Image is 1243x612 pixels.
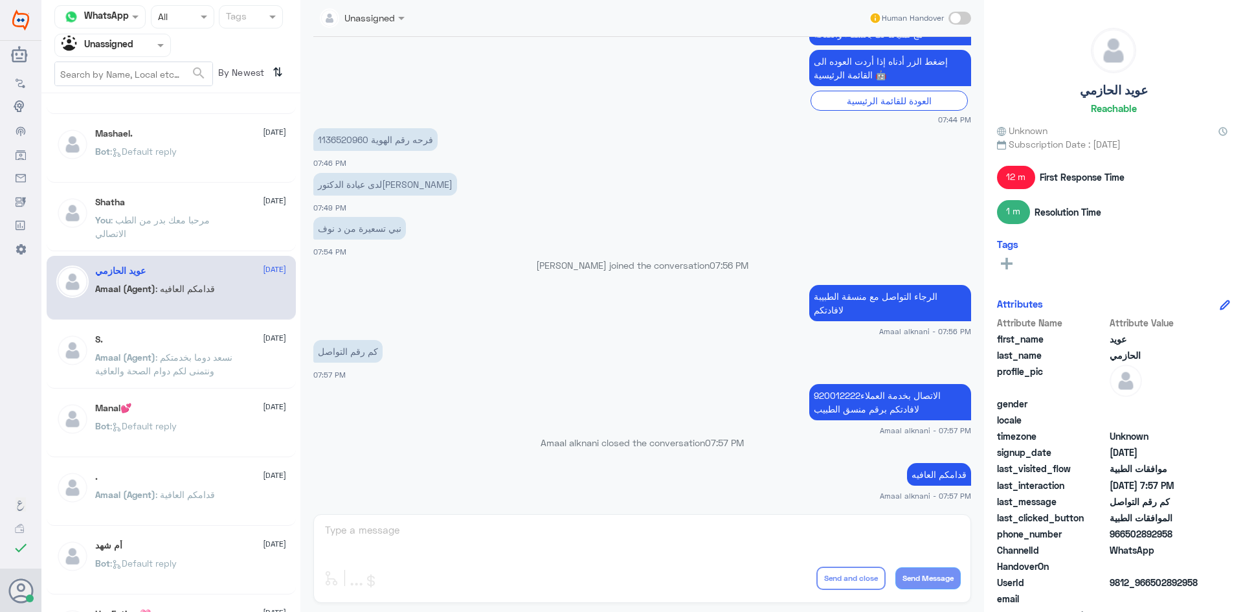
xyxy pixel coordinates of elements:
button: Send and close [816,567,886,590]
img: Unassigned.svg [62,36,81,55]
span: 07:57 PM [705,437,744,448]
span: Amaal alknani - 07:57 PM [880,490,971,501]
p: 24/8/2025, 7:57 PM [907,463,971,486]
p: 24/8/2025, 7:44 PM [809,50,971,86]
img: whatsapp.png [62,7,81,27]
span: Attribute Value [1110,316,1204,330]
img: defaultAdmin.png [56,403,89,435]
span: 9812_966502892958 [1110,576,1204,589]
h5: Manal💕 [95,403,131,414]
div: Tags [224,9,247,26]
i: check [13,540,28,556]
span: موافقات الطبية [1110,462,1204,475]
h5: عويد الحازمي [95,266,146,277]
h6: Reachable [1091,102,1137,114]
span: timezone [997,429,1107,443]
span: last_interaction [997,479,1107,492]
span: signup_date [997,446,1107,459]
span: null [1110,397,1204,411]
span: 07:44 PM [938,114,971,125]
span: UserId [997,576,1107,589]
h5: Mashael. [95,128,133,139]
span: Attribute Name [997,316,1107,330]
span: 2025-08-24T16:57:21.293Z [1110,479,1204,492]
span: search [191,65,207,81]
i: ⇅ [273,62,283,83]
span: 07:54 PM [313,247,346,256]
span: Amaal (Agent) [95,283,155,294]
span: الموافقات الطبية [1110,511,1204,525]
img: defaultAdmin.png [56,471,89,504]
span: phone_number [997,527,1107,541]
img: defaultAdmin.png [56,334,89,367]
span: 07:57 PM [313,370,346,379]
span: : قدامكم العافيه [155,283,215,294]
p: Amaal alknani closed the conversation [313,436,971,449]
span: null [1110,413,1204,427]
p: 24/8/2025, 7:57 PM [313,340,383,363]
span: 12 m [997,166,1035,189]
span: [DATE] [263,264,286,275]
span: : Default reply [110,558,177,569]
span: عويد [1110,332,1204,346]
img: defaultAdmin.png [56,128,89,161]
span: Amaal alknani - 07:56 PM [879,326,971,337]
h5: . [95,471,98,482]
span: [DATE] [263,538,286,550]
span: Unknown [1110,429,1204,443]
h5: S. [95,334,103,345]
span: Bot [95,420,110,431]
p: [PERSON_NAME] joined the conversation [313,258,971,272]
input: Search by Name, Local etc… [55,62,212,85]
button: search [191,63,207,84]
span: last_visited_flow [997,462,1107,475]
span: null [1110,560,1204,573]
span: Amaal (Agent) [95,352,155,363]
p: 24/8/2025, 7:57 PM [809,384,971,420]
p: 24/8/2025, 7:56 PM [809,285,971,321]
span: First Response Time [1040,170,1125,184]
span: Human Handover [882,12,944,24]
span: HandoverOn [997,560,1107,573]
span: 07:49 PM [313,203,346,212]
span: Subscription Date : [DATE] [997,137,1230,151]
span: profile_pic [997,365,1107,394]
img: defaultAdmin.png [1092,28,1136,73]
h6: Tags [997,238,1018,250]
span: : Default reply [110,420,177,431]
span: last_message [997,495,1107,508]
span: 2 [1110,543,1204,557]
p: 24/8/2025, 7:49 PM [313,173,457,196]
span: 966502892958 [1110,527,1204,541]
span: last_clicked_button [997,511,1107,525]
h5: أم شهد [95,540,122,551]
span: 2024-12-03T18:32:21.605Z [1110,446,1204,459]
span: [DATE] [263,126,286,138]
span: الحازمي [1110,348,1204,362]
span: gender [997,397,1107,411]
span: Bot [95,558,110,569]
img: Widebot Logo [12,10,29,30]
span: ChannelId [997,543,1107,557]
p: 24/8/2025, 7:46 PM [313,128,438,151]
button: Avatar [8,578,33,603]
span: first_name [997,332,1107,346]
span: Amaal (Agent) [95,489,155,500]
span: [DATE] [263,401,286,413]
img: defaultAdmin.png [1110,365,1142,397]
span: null [1110,592,1204,606]
span: : قدامكم العافية [155,489,215,500]
span: You [95,214,111,225]
span: كم رقم التواصل [1110,495,1204,508]
span: Bot [95,146,110,157]
span: : نسعد دوما بخدمتكم ونتمنى لكم دوام الصحة والعافية [95,352,232,376]
img: defaultAdmin.png [56,197,89,229]
span: locale [997,413,1107,427]
span: 07:46 PM [313,159,346,167]
span: [DATE] [263,332,286,344]
img: defaultAdmin.png [56,266,89,298]
h5: Shatha [95,197,125,208]
h6: Attributes [997,298,1043,310]
span: last_name [997,348,1107,362]
span: [DATE] [263,470,286,481]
